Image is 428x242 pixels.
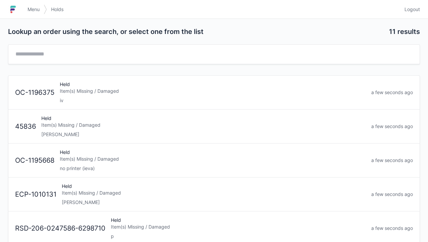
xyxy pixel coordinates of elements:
[8,27,384,36] h2: Lookup an order using the search, or select one from the list
[60,165,366,172] div: no printer (ieva)
[12,88,57,97] div: OC-1196375
[111,224,366,230] div: Item(s) Missing / Damaged
[389,27,420,36] h2: 11 results
[60,156,366,162] div: Item(s) Missing / Damaged
[47,3,68,15] a: Holds
[44,1,47,17] img: svg>
[51,6,63,13] span: Holds
[8,144,420,177] a: OC-1195668HeldItem(s) Missing / Damagedno printer (ieva)a few seconds ago
[12,190,59,199] div: ECP-1010131
[59,183,369,206] div: Held
[8,177,420,211] a: ECP-1010131HeldItem(s) Missing / Damaged[PERSON_NAME]a few seconds ago
[57,149,369,172] div: Held
[12,224,108,233] div: RSD-206-0247586-6298710
[41,131,366,138] div: [PERSON_NAME]
[108,217,369,240] div: Held
[111,233,366,240] div: p
[369,225,416,232] div: a few seconds ago
[60,97,366,104] div: iv
[8,76,420,110] a: OC-1196375HeldItem(s) Missing / Damagediva few seconds ago
[369,123,416,130] div: a few seconds ago
[369,89,416,96] div: a few seconds ago
[60,88,366,94] div: Item(s) Missing / Damaged
[41,122,366,128] div: Item(s) Missing / Damaged
[12,122,39,131] div: 45836
[369,191,416,198] div: a few seconds ago
[8,110,420,144] a: 45836HeldItem(s) Missing / Damaged[PERSON_NAME]a few seconds ago
[400,3,420,15] a: Logout
[62,199,366,206] div: [PERSON_NAME]
[12,156,57,165] div: OC-1195668
[369,157,416,164] div: a few seconds ago
[39,115,369,138] div: Held
[62,190,366,196] div: Item(s) Missing / Damaged
[24,3,44,15] a: Menu
[8,4,18,15] img: logo-small.jpg
[28,6,40,13] span: Menu
[404,6,420,13] span: Logout
[57,81,369,104] div: Held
